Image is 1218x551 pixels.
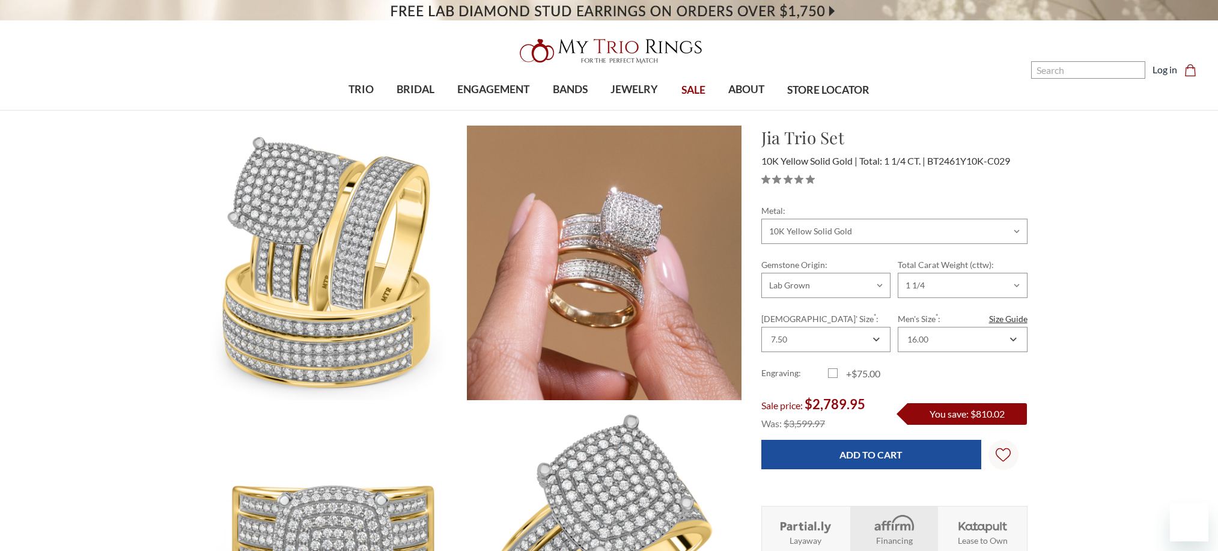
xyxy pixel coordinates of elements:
svg: Wish Lists [996,410,1011,500]
label: Gemstone Origin: [761,258,891,271]
span: ENGAGEMENT [457,82,529,97]
span: Total: 1 1/4 CT. [859,155,925,166]
img: Katapult [955,514,1011,534]
iframe: Button to launch messaging window [1170,503,1208,541]
img: My Trio Rings [513,32,705,70]
a: STORE LOCATOR [776,71,881,110]
a: JEWELRY [599,70,669,109]
div: Combobox [761,327,891,352]
span: $3,599.97 [784,418,825,429]
svg: cart.cart_preview [1184,64,1196,76]
a: BANDS [541,70,599,109]
span: Sale price: [761,400,803,411]
button: submenu toggle [564,109,576,111]
img: Photo of Jia 1 1/4 ct tw. Lab Grown Diamond Cushion Cluster Trio Set 10K Yellow Gold [BT2461Y-C029] [467,126,741,400]
strong: Lease to Own [958,534,1008,547]
a: SALE [669,71,716,110]
a: ABOUT [717,70,776,109]
div: 16.00 [907,335,928,344]
label: Men's Size : [898,312,1027,325]
span: SALE [681,82,705,98]
span: BRIDAL [397,82,434,97]
button: submenu toggle [355,109,367,111]
label: Metal: [761,204,1028,217]
a: Wish Lists [988,440,1019,470]
input: Search [1031,61,1145,79]
a: Size Guide [989,312,1028,325]
a: My Trio Rings [353,32,865,70]
a: BRIDAL [385,70,446,109]
span: $2,789.95 [805,396,865,412]
a: TRIO [337,70,385,109]
img: Layaway [778,514,833,534]
a: Log in [1153,62,1177,77]
span: BT2461Y10K-C029 [927,155,1010,166]
span: JEWELRY [611,82,658,97]
a: ENGAGEMENT [446,70,541,109]
label: Total Carat Weight (cttw): [898,258,1027,271]
img: Photo of Jia 1 1/4 ct tw. Lab Grown Diamond Cushion Cluster Trio Set 10K Yellow Gold [BT2461Y-C029] [192,126,466,400]
button: submenu toggle [740,109,752,111]
span: BANDS [553,82,588,97]
img: Affirm [866,514,922,534]
h1: Jia Trio Set [761,125,1028,150]
a: Cart with 0 items [1184,62,1204,77]
strong: Financing [876,534,913,547]
span: 10K Yellow Solid Gold [761,155,857,166]
div: Combobox [898,327,1027,352]
span: Was: [761,418,782,429]
label: Engraving: [761,367,828,381]
div: 7.50 [771,335,787,344]
span: STORE LOCATOR [787,82,869,98]
button: submenu toggle [410,109,422,111]
label: +$75.00 [828,367,895,381]
button: submenu toggle [629,109,641,111]
span: You save: $810.02 [930,408,1005,419]
span: TRIO [349,82,374,97]
input: Add to Cart [761,440,981,469]
label: [DEMOGRAPHIC_DATA]' Size : [761,312,891,325]
span: ABOUT [728,82,764,97]
button: submenu toggle [487,109,499,111]
strong: Layaway [790,534,821,547]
